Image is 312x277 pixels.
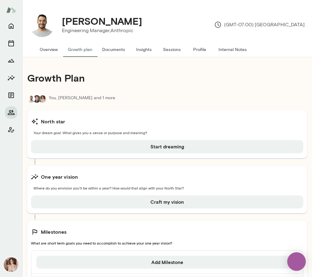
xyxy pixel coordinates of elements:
[5,106,17,119] button: Members
[27,72,307,84] h4: Growth Plan
[62,27,142,34] p: Engineering Manager, Anthropic
[31,250,303,274] div: Add Milestone
[62,15,142,27] h4: [PERSON_NAME]
[49,95,115,103] p: You, [PERSON_NAME] and 1 more
[5,54,17,67] button: Growth Plan
[31,241,303,245] span: What are short term goals you need to accomplish to achieve your one year vision?
[31,195,303,208] button: Craft my vision
[41,118,65,125] h6: North star
[36,256,298,269] button: Add Milestone
[186,42,214,57] button: Profile
[41,228,67,236] h6: Milestones
[214,21,305,28] p: (GMT-07:00) [GEOGRAPHIC_DATA]
[5,89,17,101] button: Documents
[30,12,54,37] img: AJ Ribeiro
[31,130,303,135] span: Your dream goal. What gives you a sense or purpose and meaning?
[31,185,303,190] span: Where do you envision you'll be within a year? How would that align with your North Star?
[41,173,78,181] h6: One year vision
[33,95,41,103] img: Ryan Tang
[39,95,46,103] img: Nancy Alsip
[214,42,252,57] button: Internal Notes
[31,140,303,153] button: Start dreaming
[63,42,97,57] button: Growth plan
[5,72,17,84] button: Insights
[4,257,19,272] img: Nancy Alsip
[6,4,16,16] img: Mento
[5,124,17,136] button: Client app
[97,42,130,57] button: Documents
[35,42,63,57] button: Overview
[5,37,17,49] button: Sessions
[130,42,158,57] button: Insights
[5,20,17,32] button: Home
[158,42,186,57] button: Sessions
[28,95,35,103] img: AJ Ribeiro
